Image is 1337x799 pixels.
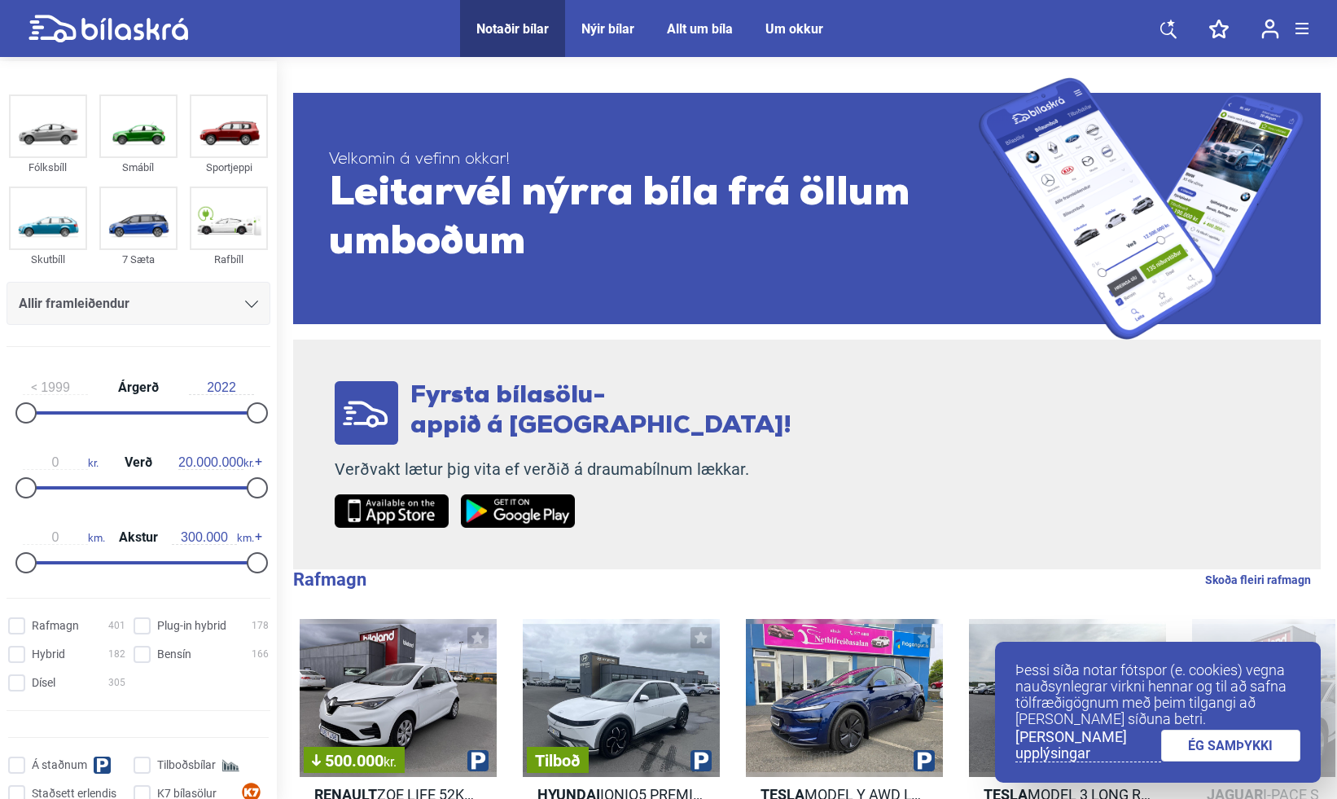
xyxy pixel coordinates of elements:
[157,757,216,774] span: Tilboðsbílar
[329,170,979,268] span: Leitarvél nýrra bíla frá öllum umboðum
[1205,569,1311,590] a: Skoða fleiri rafmagn
[1161,730,1301,762] a: ÉG SAMÞYKKI
[535,753,581,769] span: Tilboð
[293,569,366,590] b: Rafmagn
[121,456,156,469] span: Verð
[19,292,129,315] span: Allir framleiðendur
[190,250,268,269] div: Rafbíll
[108,674,125,691] span: 305
[384,754,397,770] span: kr.
[667,21,733,37] a: Allt um bíla
[32,617,79,634] span: Rafmagn
[312,753,397,769] span: 500.000
[581,21,634,37] a: Nýir bílar
[178,455,254,470] span: kr.
[157,617,226,634] span: Plug-in hybrid
[32,674,55,691] span: Dísel
[172,530,254,545] span: km.
[1015,729,1161,762] a: [PERSON_NAME] upplýsingar
[99,250,178,269] div: 7 Sæta
[1015,662,1300,727] p: Þessi síða notar fótspor (e. cookies) vegna nauðsynlegrar virkni hennar og til að safna tölfræðig...
[335,459,791,480] p: Verðvakt lætur þig vita ef verðið á draumabílnum lækkar.
[410,384,791,439] span: Fyrsta bílasölu- appið á [GEOGRAPHIC_DATA]!
[108,646,125,663] span: 182
[108,617,125,634] span: 401
[190,158,268,177] div: Sportjeppi
[293,77,1321,340] a: Velkomin á vefinn okkar!Leitarvél nýrra bíla frá öllum umboðum
[1261,19,1279,39] img: user-login.svg
[157,646,191,663] span: Bensín
[32,646,65,663] span: Hybrid
[765,21,823,37] a: Um okkur
[9,158,87,177] div: Fólksbíll
[114,381,163,394] span: Árgerð
[23,455,99,470] span: kr.
[23,530,105,545] span: km.
[252,617,269,634] span: 178
[476,21,549,37] a: Notaðir bílar
[115,531,162,544] span: Akstur
[252,646,269,663] span: 166
[32,757,87,774] span: Á staðnum
[329,150,979,170] span: Velkomin á vefinn okkar!
[99,158,178,177] div: Smábíl
[9,250,87,269] div: Skutbíll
